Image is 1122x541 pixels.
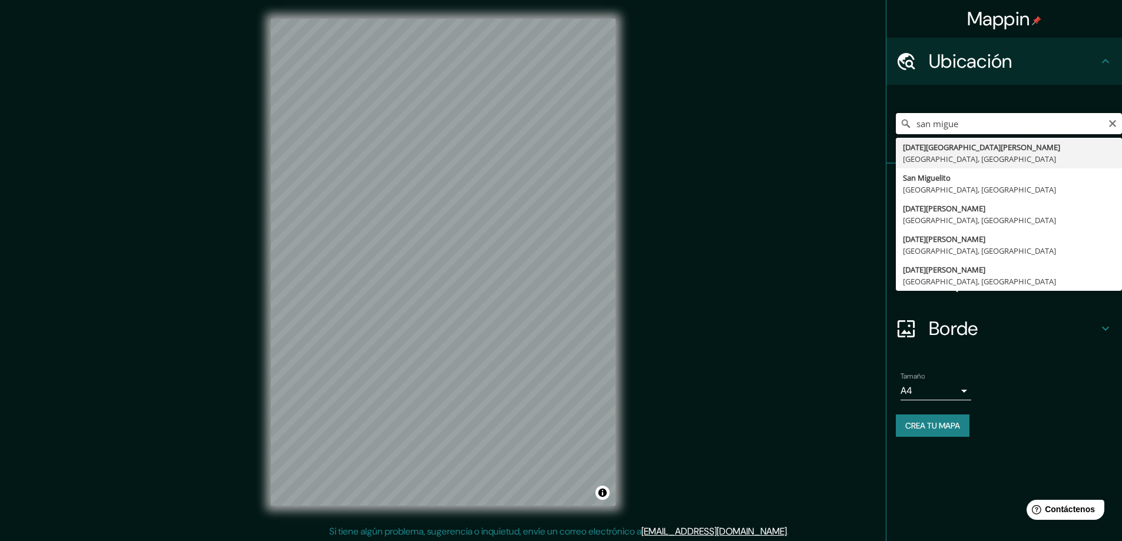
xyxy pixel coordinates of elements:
font: [GEOGRAPHIC_DATA], [GEOGRAPHIC_DATA] [903,184,1056,195]
font: Si tiene algún problema, sugerencia o inquietud, envíe un correo electrónico a [329,525,641,537]
font: [DATE][GEOGRAPHIC_DATA][PERSON_NAME] [903,142,1060,152]
font: Tamaño [901,371,925,381]
img: pin-icon.png [1032,16,1041,25]
div: Borde [886,305,1122,352]
font: [GEOGRAPHIC_DATA], [GEOGRAPHIC_DATA] [903,154,1056,164]
font: . [790,525,793,537]
font: [GEOGRAPHIC_DATA], [GEOGRAPHIC_DATA] [903,215,1056,225]
font: Ubicación [929,49,1012,74]
font: [DATE][PERSON_NAME] [903,264,985,275]
font: [DATE][PERSON_NAME] [903,234,985,244]
font: [DATE][PERSON_NAME] [903,203,985,214]
font: San Miguelito [903,172,951,183]
input: Elige tu ciudad o zona [896,113,1122,134]
button: Claro [1108,117,1117,128]
font: Crea tu mapa [905,420,960,431]
div: A4 [901,381,971,400]
font: Borde [929,316,978,341]
font: [GEOGRAPHIC_DATA], [GEOGRAPHIC_DATA] [903,276,1056,287]
iframe: Lanzador de widgets de ayuda [1017,495,1109,528]
div: Estilo [886,211,1122,258]
button: Activar o desactivar atribución [595,486,610,500]
font: . [787,525,789,537]
a: [EMAIL_ADDRESS][DOMAIN_NAME] [641,525,787,537]
button: Crea tu mapa [896,414,969,437]
div: Disposición [886,258,1122,305]
div: Ubicación [886,38,1122,85]
canvas: Mapa [271,19,615,506]
font: [GEOGRAPHIC_DATA], [GEOGRAPHIC_DATA] [903,245,1056,256]
font: . [789,525,790,537]
div: Patas [886,164,1122,211]
font: A4 [901,384,912,397]
font: Mappin [967,6,1030,31]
